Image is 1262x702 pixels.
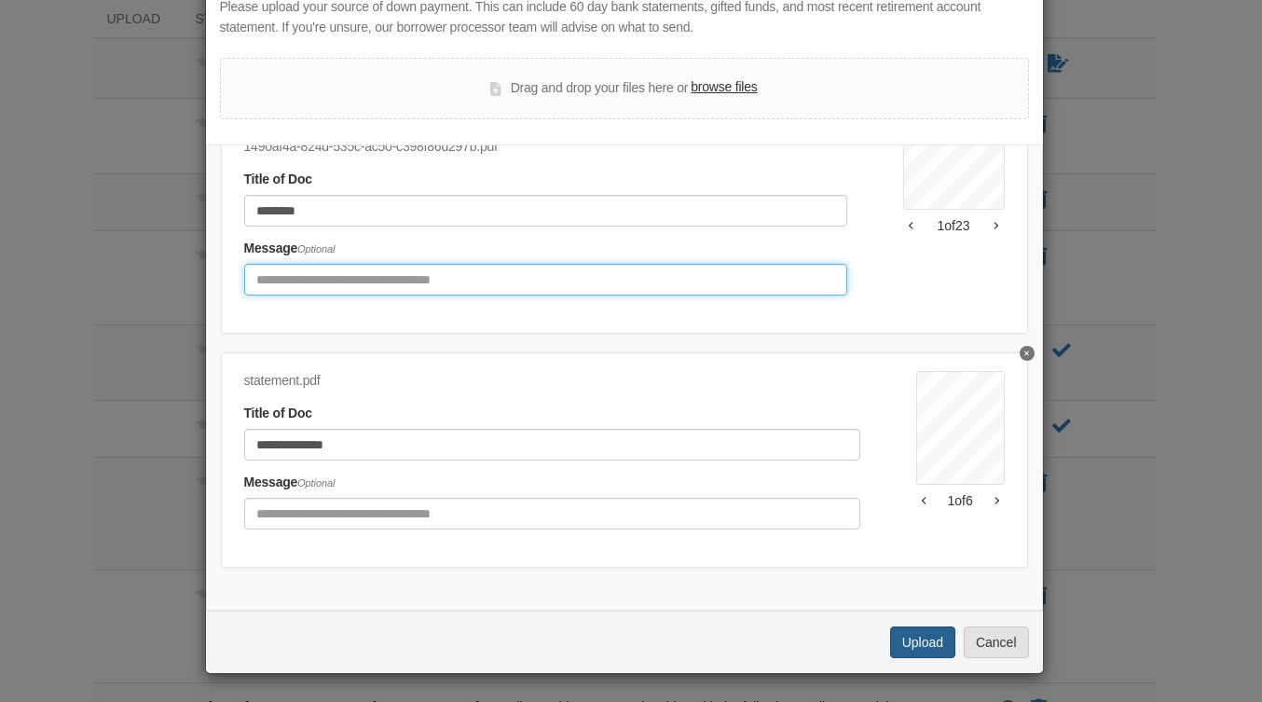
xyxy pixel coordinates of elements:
[244,137,847,158] div: 1490af4a-824d-535c-ac50-c398f86d297b.pdf
[903,216,1005,235] div: 1 of 23
[490,77,757,100] div: Drag and drop your files here or
[244,239,336,259] label: Message
[297,243,335,255] span: Optional
[244,170,312,190] label: Title of Doc
[1020,346,1035,361] button: Delete Bank Statement
[244,473,336,493] label: Message
[691,77,757,98] label: browse files
[964,626,1029,658] button: Cancel
[244,429,860,461] input: Document Title
[890,626,955,658] button: Upload
[244,404,312,424] label: Title of Doc
[244,498,860,530] input: Include any comments on this document
[244,195,847,227] input: Document Title
[244,371,860,392] div: statement.pdf
[244,264,847,296] input: Include any comments on this document
[297,477,335,489] span: Optional
[916,491,1005,510] div: 1 of 6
